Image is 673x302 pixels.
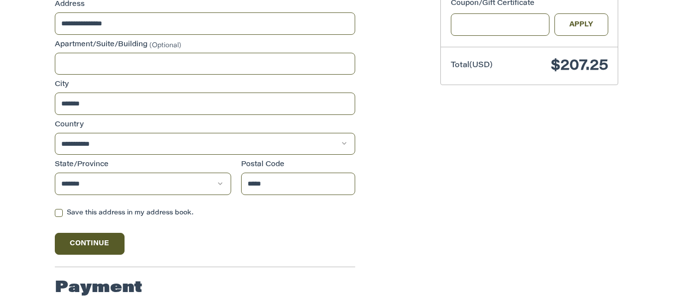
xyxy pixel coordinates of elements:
[551,59,608,74] span: $207.25
[149,42,181,48] small: (Optional)
[451,13,550,36] input: Gift Certificate or Coupon Code
[55,160,231,170] label: State/Province
[451,62,493,69] span: Total (USD)
[55,80,355,90] label: City
[55,120,355,130] label: Country
[55,233,125,255] button: Continue
[55,209,355,217] label: Save this address in my address book.
[55,40,355,50] label: Apartment/Suite/Building
[241,160,356,170] label: Postal Code
[554,13,608,36] button: Apply
[55,278,142,298] h2: Payment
